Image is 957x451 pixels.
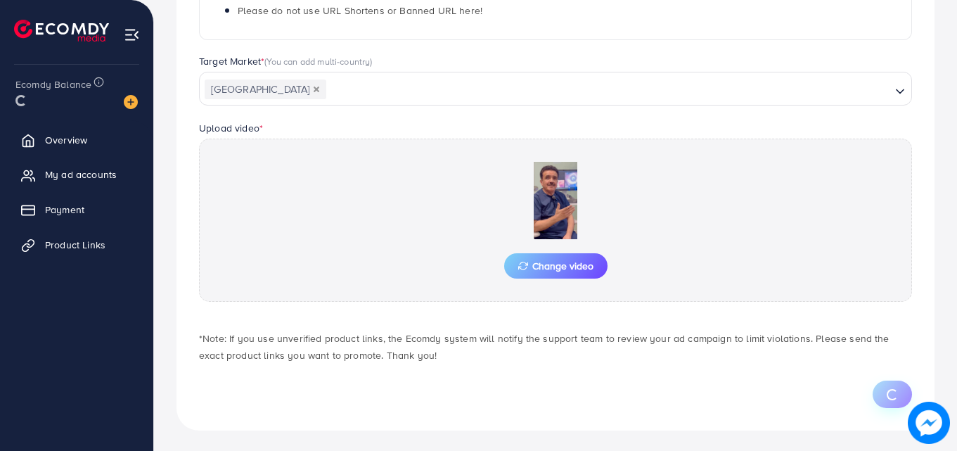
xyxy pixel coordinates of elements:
[45,203,84,217] span: Payment
[11,196,143,224] a: Payment
[199,54,373,68] label: Target Market
[199,121,263,135] label: Upload video
[124,27,140,43] img: menu
[313,86,320,93] button: Deselect Pakistan
[238,4,482,18] span: Please do not use URL Shortens or Banned URL here!
[11,126,143,154] a: Overview
[504,253,608,279] button: Change video
[11,160,143,189] a: My ad accounts
[45,238,105,252] span: Product Links
[14,20,109,42] img: logo
[11,231,143,259] a: Product Links
[15,77,91,91] span: Ecomdy Balance
[264,55,372,68] span: (You can add multi-country)
[485,162,626,239] img: Preview Image
[518,261,593,271] span: Change video
[199,72,912,106] div: Search for option
[199,330,912,364] p: *Note: If you use unverified product links, the Ecomdy system will notify the support team to rev...
[328,79,889,101] input: Search for option
[205,80,326,99] span: [GEOGRAPHIC_DATA]
[45,167,117,182] span: My ad accounts
[45,133,87,147] span: Overview
[124,95,138,109] img: image
[911,405,948,442] img: image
